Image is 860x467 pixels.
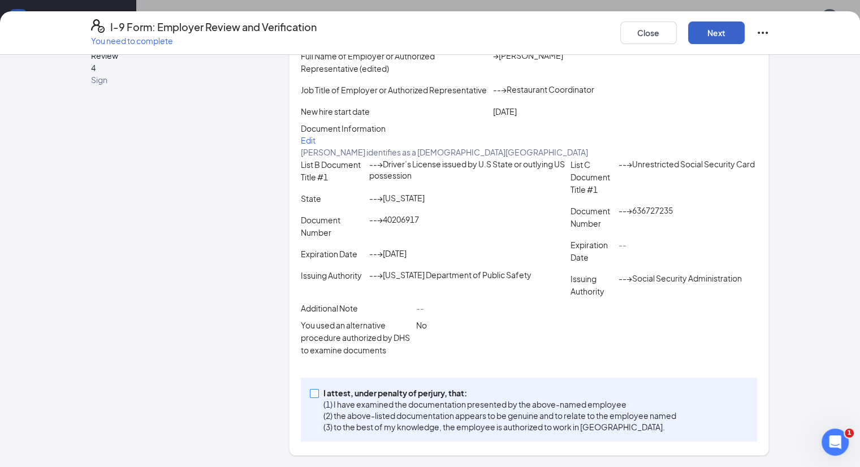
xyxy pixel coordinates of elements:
span: → [377,248,383,258]
span: Social Security Administration [632,273,742,283]
span: → [377,214,383,224]
span: → [377,270,383,280]
div: Close [195,18,215,38]
span: → [500,84,506,94]
p: (2) the above-listed documentation appears to be genuine and to relate to the employee named [323,410,676,421]
button: Tickets [151,353,226,398]
span: Document Information [301,123,386,133]
p: Document Number [571,205,614,230]
span: -- [416,303,423,313]
span: Review [91,49,261,62]
p: Expiration Date [301,248,365,260]
svg: Ellipses [756,26,770,40]
span: Driver’s License issued by U.S State or outlying US possession [369,159,565,180]
span: -- [492,84,500,94]
span: Tickets [175,381,202,389]
span: [US_STATE] Department of Public Safety [383,270,531,280]
span: Unrestricted Social Security Card [632,159,755,169]
span: [US_STATE] [383,193,425,203]
p: Issuing Authority [571,273,614,297]
p: Document Number [301,214,365,239]
span: 4 [91,63,96,73]
p: Additional Note [301,302,412,314]
p: I attest, under penalty of perjury, that: [323,387,676,399]
span: → [626,159,632,169]
span: 636727235 [632,205,673,215]
svg: FormI9EVerifyIcon [91,19,105,33]
span: -- [619,159,626,169]
p: Full Name of Employer or Authorized Representative (edited) [301,50,489,75]
iframe: Intercom live chat [822,429,849,456]
span: → [492,50,498,60]
span: -- [369,270,377,280]
div: We typically reply in under a minute [23,154,189,166]
p: Job Title of Employer or Authorized Representative [301,84,489,96]
span: → [377,159,383,169]
p: New hire start date [301,105,489,118]
span: [DATE] [492,106,516,116]
span: Home [25,381,50,389]
span: -- [369,193,377,203]
span: -- [619,240,626,250]
button: Close [620,21,677,44]
p: State [301,192,365,205]
span: → [626,205,632,215]
span: Restaurant Coordinator [506,84,594,94]
p: List B Document Title #1 [301,158,365,183]
p: Edit [301,135,758,146]
span: → [377,193,383,203]
p: (1) I have examined the documentation presented by the above-named employee [323,399,676,410]
span: -- [369,248,377,258]
img: logo [23,24,88,38]
img: Profile image for Nino [154,18,176,41]
div: Send us a message [23,142,189,154]
p: List C Document Title #1 [571,158,614,196]
p: You used an alternative procedure authorized by DHS to examine documents [301,319,412,356]
span: → [626,273,632,283]
span: -- [619,273,626,283]
span: [PERSON_NAME] identifies as a [DEMOGRAPHIC_DATA][GEOGRAPHIC_DATA] [301,147,588,157]
p: You need to complete [91,35,317,46]
button: Messages [75,353,150,398]
img: Profile image for Kiara [111,18,133,41]
img: Profile image for Joserey [132,18,155,41]
span: [DATE] [383,248,407,258]
span: 1 [845,429,854,438]
p: How can we help? [23,100,204,119]
span: Messages [94,381,133,389]
span: -- [619,205,626,215]
h4: I-9 Form: Employer Review and Verification [110,19,317,35]
p: (3) to the best of my knowledge, the employee is authorized to work in [GEOGRAPHIC_DATA]. [323,421,676,433]
p: Expiration Date [571,239,614,263]
p: Issuing Authority [301,269,365,282]
span: Sign [91,74,261,85]
p: Hi [PERSON_NAME] [23,80,204,100]
span: -- [369,214,377,224]
span: No [416,320,426,330]
button: Next [688,21,745,44]
span: 40206917 [383,214,419,224]
div: Send us a messageWe typically reply in under a minute [11,133,215,176]
span: [PERSON_NAME] [498,50,563,60]
span: -- [369,159,377,169]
